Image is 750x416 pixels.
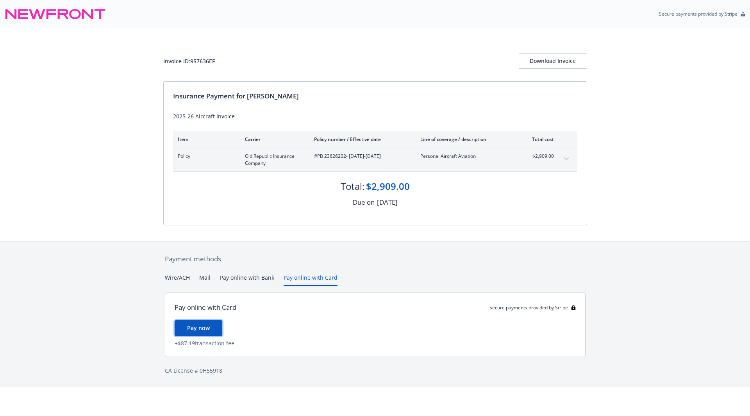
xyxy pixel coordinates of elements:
span: Old Republic Insurance Company [245,153,302,167]
div: + $87.19 transaction fee [175,339,576,347]
span: Policy [178,153,232,160]
span: $2,909.00 [525,153,554,160]
div: CA License # 0H55918 [165,366,586,375]
div: Pay online with Card [175,302,236,312]
button: Wire/ACH [165,273,190,286]
div: Secure payments provided by Stripe [489,304,576,311]
div: Download Invoice [519,54,587,68]
div: $2,909.00 [366,180,410,193]
div: Due on [353,197,375,207]
span: Pay now [187,324,210,332]
div: 2025-26 Aircraft Invoice [173,112,577,120]
span: #PB 23626202 - [DATE]-[DATE] [314,153,408,160]
div: Item [178,136,232,143]
div: Carrier [245,136,302,143]
div: PolicyOld Republic Insurance Company#PB 23626202- [DATE]-[DATE]Personal Aircraft Aviation$2,909.0... [173,148,577,171]
button: expand content [560,153,573,165]
div: [DATE] [377,197,398,207]
span: Personal Aircraft Aviation [420,153,512,160]
button: Pay now [175,320,222,336]
div: Policy number / Effective date [314,136,408,143]
div: Payment methods [165,254,586,264]
button: Pay online with Bank [220,273,274,286]
div: Total cost [525,136,554,143]
div: Line of coverage / description [420,136,512,143]
button: Download Invoice [519,53,587,69]
div: Total: [341,180,364,193]
div: Insurance Payment for [PERSON_NAME] [173,91,577,101]
button: Mail [199,273,211,286]
button: Pay online with Card [284,273,337,286]
p: Secure payments provided by Stripe [659,11,737,17]
div: Invoice ID: 957636EF [163,57,215,65]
